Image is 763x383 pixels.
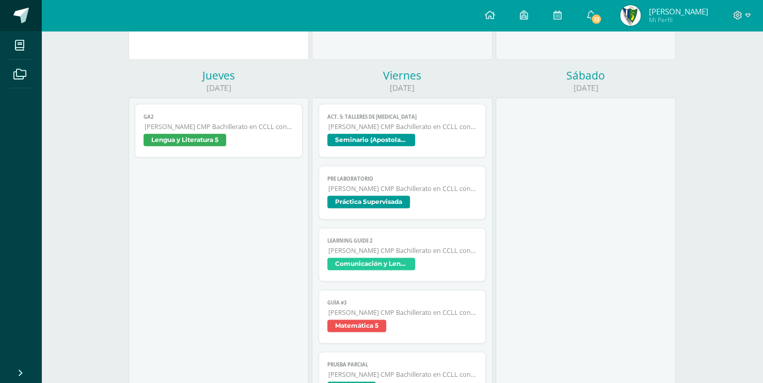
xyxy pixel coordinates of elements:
span: GA2 [144,114,294,120]
span: [PERSON_NAME] CMP Bachillerato en CCLL con [MEDICAL_DATA] en Computación [145,122,294,131]
span: Learning Guide 2 [327,237,478,244]
div: [DATE] [312,83,492,93]
span: [PERSON_NAME] CMP Bachillerato en CCLL con [MEDICAL_DATA] en Computación [328,370,478,379]
a: GA2[PERSON_NAME] CMP Bachillerato en CCLL con [MEDICAL_DATA] en ComputaciónLengua y Literatura 5 [135,104,303,157]
a: Guía #3[PERSON_NAME] CMP Bachillerato en CCLL con [MEDICAL_DATA] en ComputaciónMatemática 5 [319,290,486,343]
span: 13 [591,13,602,25]
div: Viernes [312,68,492,83]
span: Pre Laboratorio [327,175,478,182]
div: [DATE] [496,83,676,93]
span: Práctica Supervisada [327,196,410,208]
div: Sábado [496,68,676,83]
span: Mi Perfil [648,15,708,24]
span: [PERSON_NAME] CMP Bachillerato en CCLL con [MEDICAL_DATA] en Computación [328,184,478,193]
span: Prueba parcial [327,361,478,368]
div: [DATE] [129,83,309,93]
span: Matemática 5 [327,320,386,332]
span: Comunicación y Lenguaje L3 Inglés [327,258,415,270]
div: Jueves [129,68,309,83]
span: Seminario (Apostolado Juvenil [DEMOGRAPHIC_DATA] -AJS) [327,134,415,146]
span: [PERSON_NAME] CMP Bachillerato en CCLL con [MEDICAL_DATA] en Computación [328,308,478,317]
span: [PERSON_NAME] CMP Bachillerato en CCLL con [MEDICAL_DATA] en Computación [328,246,478,255]
span: ACT. 5: TALLERES DE [MEDICAL_DATA] [327,114,478,120]
span: Lengua y Literatura 5 [144,134,226,146]
a: ACT. 5: TALLERES DE [MEDICAL_DATA][PERSON_NAME] CMP Bachillerato en CCLL con [MEDICAL_DATA] en Co... [319,104,486,157]
span: [PERSON_NAME] CMP Bachillerato en CCLL con [MEDICAL_DATA] en Computación [328,122,478,131]
a: Learning Guide 2[PERSON_NAME] CMP Bachillerato en CCLL con [MEDICAL_DATA] en ComputaciónComunicac... [319,228,486,281]
span: [PERSON_NAME] [648,6,708,17]
span: Guía #3 [327,299,478,306]
img: 2eea02dcb7ac577344e14924ac1713b7.png [620,5,641,26]
a: Pre Laboratorio[PERSON_NAME] CMP Bachillerato en CCLL con [MEDICAL_DATA] en ComputaciónPráctica S... [319,166,486,219]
